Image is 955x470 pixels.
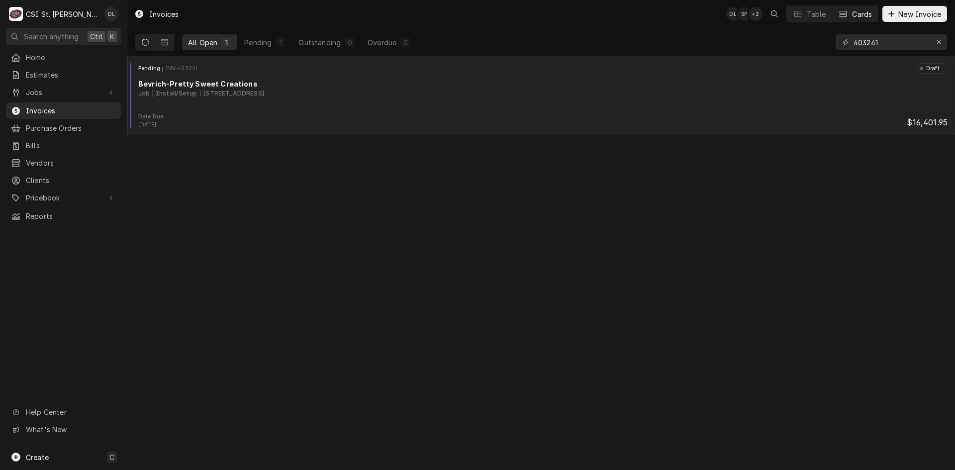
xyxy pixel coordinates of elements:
[131,63,951,73] div: Card Header
[131,79,951,98] div: Card Body
[26,9,99,19] div: CSI St. [PERSON_NAME]
[6,155,121,171] a: Vendors
[854,34,928,50] input: Keyword search
[223,37,229,48] div: 1
[104,7,118,21] div: David Lindsey's Avatar
[244,37,272,48] div: Pending
[110,31,114,42] span: K
[9,7,23,21] div: CSI St. Louis's Avatar
[726,7,740,21] div: DL
[26,175,116,186] span: Clients
[26,192,101,203] span: Pricebook
[807,9,826,19] div: Table
[26,70,116,80] span: Estimates
[166,65,198,73] div: Object ID
[26,453,49,462] span: Create
[402,37,408,48] div: 0
[26,105,116,116] span: Invoices
[90,31,103,42] span: Ctrl
[882,6,947,22] button: New Invoice
[6,84,121,100] a: Go to Jobs
[6,67,121,83] a: Estimates
[26,407,115,417] span: Help Center
[726,7,740,21] div: David Lindsey's Avatar
[923,65,940,73] div: Draft
[26,87,101,97] span: Jobs
[278,37,284,48] div: 1
[6,208,121,224] a: Reports
[138,121,165,129] div: Object Extra Context Footer Value
[6,28,121,45] button: Search anythingCtrlK
[6,102,121,119] a: Invoices
[138,113,165,121] div: Object Extra Context Footer Label
[138,121,156,128] span: [DATE]
[200,89,264,98] div: Object Subtext Secondary
[24,31,79,42] span: Search anything
[138,113,165,129] div: Card Footer Extra Context
[347,37,353,48] div: 0
[749,7,763,21] div: + 2
[6,421,121,438] a: Go to What's New
[852,9,872,19] div: Cards
[896,9,943,19] span: New Invoice
[138,89,197,98] div: Object Subtext Primary
[6,49,121,66] a: Home
[6,137,121,154] a: Bills
[26,211,116,221] span: Reports
[6,189,121,206] a: Go to Pricebook
[26,424,115,435] span: What's New
[138,79,948,89] div: Object Title
[6,404,121,420] a: Go to Help Center
[916,63,948,73] div: Object Status
[138,89,948,98] div: Object Subtext
[737,7,751,21] div: SP
[138,63,197,73] div: Card Header Primary Content
[368,37,396,48] div: Overdue
[26,52,116,63] span: Home
[131,113,951,129] div: Card Footer
[907,117,948,129] div: Card Footer Primary Content
[26,158,116,168] span: Vendors
[26,140,116,151] span: Bills
[6,120,121,136] a: Purchase Orders
[9,7,23,21] div: C
[138,65,163,73] div: Object State
[26,123,116,133] span: Purchase Orders
[914,63,948,73] div: Card Header Secondary Content
[104,7,118,21] div: DL
[109,452,114,463] span: C
[298,37,341,48] div: Outstanding
[6,172,121,188] a: Clients
[737,7,751,21] div: Shelley Politte's Avatar
[127,57,955,135] div: Invoice Card: INV-403241
[766,6,782,22] button: Open search
[188,37,217,48] div: All Open
[931,34,947,50] button: Erase input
